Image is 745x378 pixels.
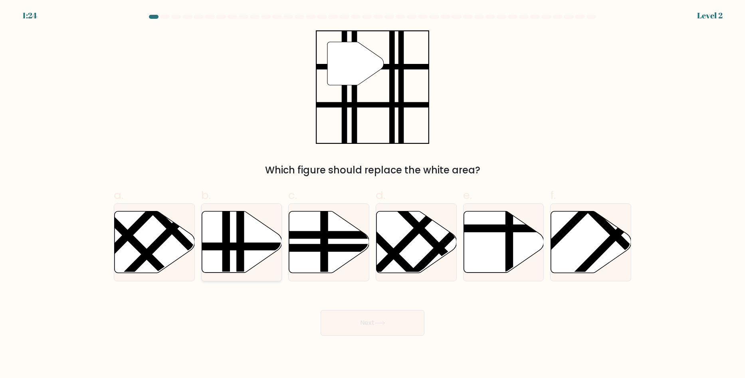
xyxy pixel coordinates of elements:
[321,310,424,336] button: Next
[119,163,626,177] div: Which figure should replace the white area?
[327,42,384,85] g: "
[463,187,472,203] span: e.
[376,187,385,203] span: d.
[288,187,297,203] span: c.
[114,187,123,203] span: a.
[201,187,211,203] span: b.
[22,10,37,22] div: 1:24
[550,187,556,203] span: f.
[697,10,723,22] div: Level 2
